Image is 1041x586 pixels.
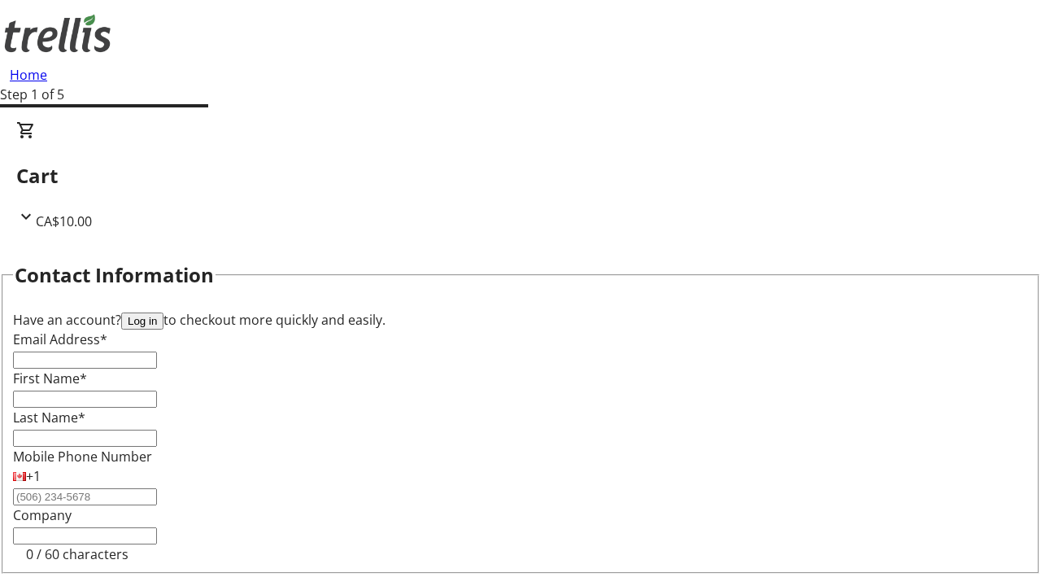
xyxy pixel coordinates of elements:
h2: Contact Information [15,260,214,290]
tr-character-limit: 0 / 60 characters [26,545,128,563]
label: First Name* [13,370,87,387]
label: Email Address* [13,330,107,348]
label: Last Name* [13,409,85,426]
div: Have an account? to checkout more quickly and easily. [13,310,1028,330]
input: (506) 234-5678 [13,488,157,505]
label: Mobile Phone Number [13,448,152,466]
h2: Cart [16,161,1025,190]
label: Company [13,506,72,524]
button: Log in [121,313,163,330]
span: CA$10.00 [36,212,92,230]
div: CartCA$10.00 [16,120,1025,231]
